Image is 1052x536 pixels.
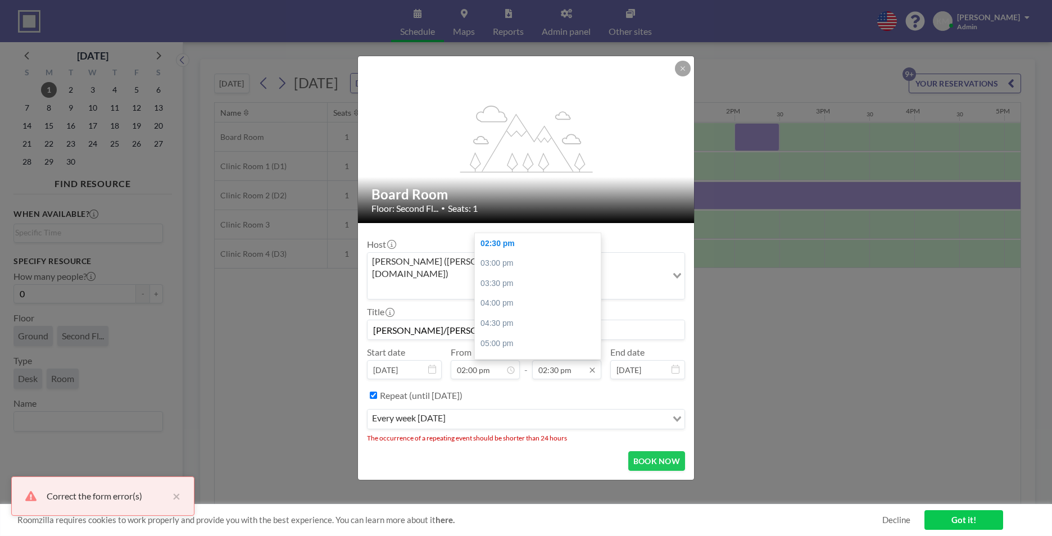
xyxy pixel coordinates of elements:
span: every week [DATE] [370,412,448,426]
label: From [451,347,471,358]
span: - [524,351,528,375]
a: Got it! [924,510,1003,530]
button: BOOK NOW [628,451,685,471]
label: Start date [367,347,405,358]
div: Search for option [368,410,684,429]
div: 04:30 pm [475,314,606,334]
div: 03:30 pm [475,274,606,294]
span: Floor: Second Fl... [371,203,438,214]
input: Kate's reservation [368,320,684,339]
input: Search for option [449,412,666,426]
input: Search for option [369,282,666,297]
span: [PERSON_NAME] ([PERSON_NAME][EMAIL_ADDRESS][DOMAIN_NAME]) [370,255,665,280]
div: Search for option [368,253,684,299]
li: The occurrence of a repeating event should be shorter than 24 hours [367,434,685,442]
label: Host [367,239,395,250]
g: flex-grow: 1.2; [460,105,593,172]
label: End date [610,347,645,358]
div: Correct the form error(s) [47,489,167,503]
div: 04:00 pm [475,293,606,314]
button: close [167,489,180,503]
div: 05:30 pm [475,353,606,374]
div: 02:30 pm [475,234,606,254]
a: here. [436,515,455,525]
span: • [441,204,445,212]
span: Seats: 1 [448,203,478,214]
div: 05:00 pm [475,334,606,354]
h2: Board Room [371,186,682,203]
div: 03:00 pm [475,253,606,274]
a: Decline [882,515,910,525]
label: Title [367,306,393,317]
label: Repeat (until [DATE]) [380,390,462,401]
span: Roomzilla requires cookies to work properly and provide you with the best experience. You can lea... [17,515,882,525]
